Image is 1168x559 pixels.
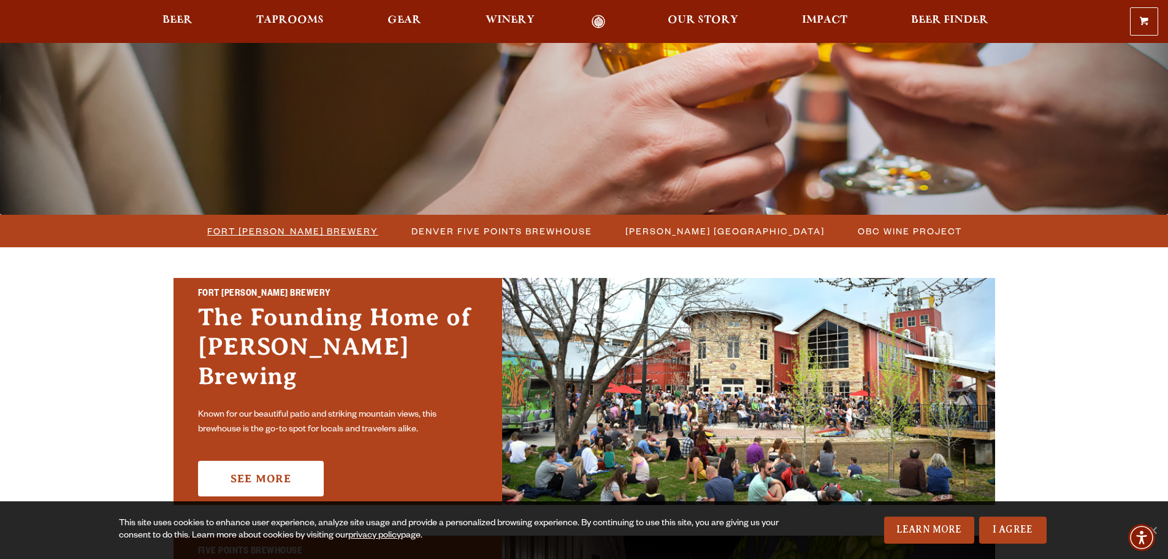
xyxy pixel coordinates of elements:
[198,461,324,496] a: See More
[486,15,535,25] span: Winery
[858,222,962,240] span: OBC Wine Project
[1128,524,1155,551] div: Accessibility Menu
[207,222,378,240] span: Fort [PERSON_NAME] Brewery
[155,15,200,29] a: Beer
[850,222,968,240] a: OBC Wine Project
[198,408,478,438] p: Known for our beautiful patio and striking mountain views, this brewhouse is the go-to spot for l...
[404,222,598,240] a: Denver Five Points Brewhouse
[618,222,831,240] a: [PERSON_NAME] [GEOGRAPHIC_DATA]
[660,15,746,29] a: Our Story
[348,531,401,541] a: privacy policy
[387,15,421,25] span: Gear
[576,15,622,29] a: Odell Home
[198,303,478,403] h3: The Founding Home of [PERSON_NAME] Brewing
[979,517,1047,544] a: I Agree
[502,278,995,505] img: Fort Collins Brewery & Taproom'
[802,15,847,25] span: Impact
[380,15,429,29] a: Gear
[625,222,825,240] span: [PERSON_NAME] [GEOGRAPHIC_DATA]
[668,15,738,25] span: Our Story
[256,15,324,25] span: Taprooms
[200,222,384,240] a: Fort [PERSON_NAME] Brewery
[884,517,974,544] a: Learn More
[478,15,543,29] a: Winery
[794,15,855,29] a: Impact
[162,15,193,25] span: Beer
[903,15,996,29] a: Beer Finder
[119,518,783,542] div: This site uses cookies to enhance user experience, analyze site usage and provide a personalized ...
[411,222,592,240] span: Denver Five Points Brewhouse
[248,15,332,29] a: Taprooms
[198,287,478,303] h2: Fort [PERSON_NAME] Brewery
[911,15,988,25] span: Beer Finder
